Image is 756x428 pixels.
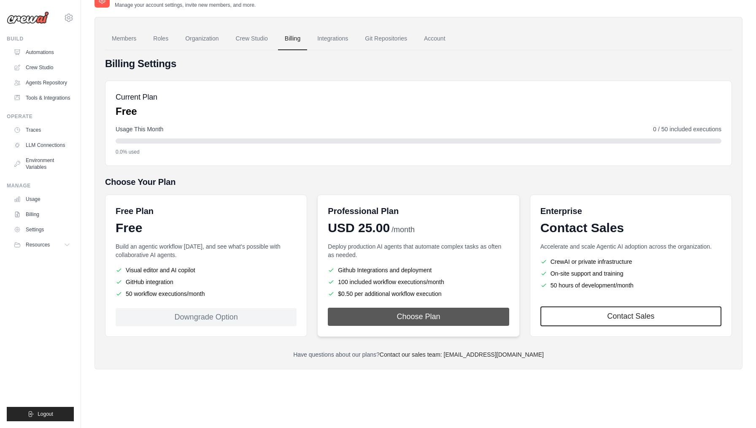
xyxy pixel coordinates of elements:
[116,290,297,298] li: 50 workflow executions/month
[328,308,509,326] button: Choose Plan
[328,242,509,259] p: Deploy production AI agents that automate complex tasks as often as needed.
[116,278,297,286] li: GitHub integration
[540,306,721,326] a: Contact Sales
[116,220,297,236] div: Free
[229,27,275,50] a: Crew Studio
[540,220,721,236] div: Contact Sales
[653,125,721,133] span: 0 / 50 included executions
[116,205,154,217] h6: Free Plan
[7,113,74,120] div: Operate
[10,208,74,221] a: Billing
[540,257,721,266] li: CrewAI or private infrastructure
[7,182,74,189] div: Manage
[10,238,74,252] button: Resources
[105,57,732,70] h4: Billing Settings
[10,192,74,206] a: Usage
[540,281,721,290] li: 50 hours of development/month
[10,46,74,59] a: Automations
[540,205,721,217] h6: Enterprise
[116,91,157,103] h5: Current Plan
[278,27,307,50] a: Billing
[391,224,415,236] span: /month
[540,242,721,251] p: Accelerate and scale Agentic AI adoption across the organization.
[105,27,143,50] a: Members
[116,105,157,118] p: Free
[26,241,50,248] span: Resources
[10,61,74,74] a: Crew Studio
[10,138,74,152] a: LLM Connections
[380,351,544,358] a: Contact our sales team: [EMAIL_ADDRESS][DOMAIN_NAME]
[146,27,175,50] a: Roles
[10,154,74,174] a: Environment Variables
[115,2,256,8] p: Manage your account settings, invite new members, and more.
[310,27,355,50] a: Integrations
[116,308,297,326] div: Downgrade Option
[10,123,74,137] a: Traces
[7,35,74,42] div: Build
[105,176,732,188] h5: Choose Your Plan
[358,27,414,50] a: Git Repositories
[328,220,390,236] span: USD 25.00
[328,278,509,286] li: 100 included workflow executions/month
[116,266,297,274] li: Visual editor and AI copilot
[105,350,732,359] p: Have questions about our plans?
[7,407,74,421] button: Logout
[178,27,225,50] a: Organization
[116,125,163,133] span: Usage This Month
[7,11,49,24] img: Logo
[417,27,452,50] a: Account
[10,76,74,89] a: Agents Repository
[10,91,74,105] a: Tools & Integrations
[38,411,53,417] span: Logout
[540,269,721,278] li: On-site support and training
[10,223,74,236] a: Settings
[116,242,297,259] p: Build an agentic workflow [DATE], and see what's possible with collaborative AI agents.
[328,205,399,217] h6: Professional Plan
[328,290,509,298] li: $0.50 per additional workflow execution
[328,266,509,274] li: Github Integrations and deployment
[116,149,140,155] span: 0.0% used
